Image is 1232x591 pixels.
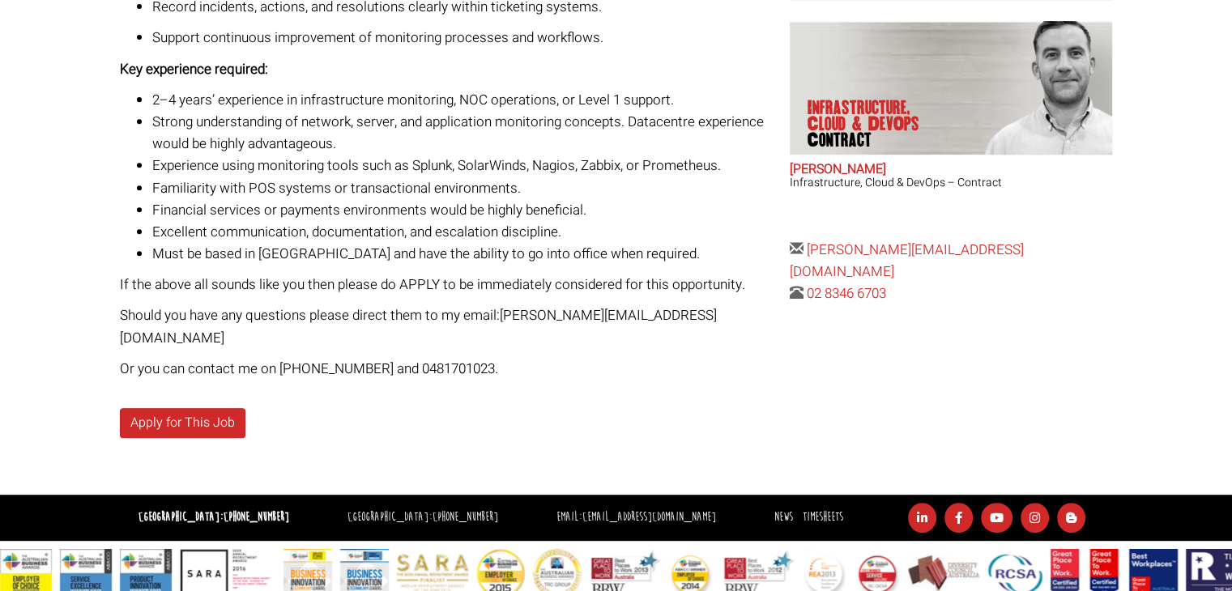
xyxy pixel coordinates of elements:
a: [PERSON_NAME][EMAIL_ADDRESS][DOMAIN_NAME] [790,240,1024,282]
span: Contract [808,132,932,148]
li: Must be based in [GEOGRAPHIC_DATA] and have the ability to go into office when required. [152,243,778,265]
li: Financial services or payments environments would be highly beneficial. [152,199,778,221]
a: [EMAIL_ADDRESS][DOMAIN_NAME] [582,509,716,525]
li: Email: [552,506,720,529]
li: Strong understanding of network, server, and application monitoring concepts. Datacentre experien... [152,111,778,155]
p: Support continuous improvement of monitoring processes and workflows. [152,27,778,49]
strong: Key experience required: [120,59,268,79]
a: Apply for This Job [120,408,245,438]
p: Should you have any questions please direct them to my email: [PERSON_NAME][EMAIL_ADDRESS][DOMAIN... [120,304,778,348]
a: 02 8346 6703 [807,283,886,304]
li: Familiarity with POS systems or transactional environments. [152,177,778,199]
a: News [774,509,793,525]
p: If the above all sounds like you then please do APPLY to be immediately considered for this oppor... [120,274,778,295]
a: [PHONE_NUMBER] [224,509,289,525]
a: Timesheets [803,509,843,525]
h2: [PERSON_NAME] [790,163,1112,177]
li: 2–4 years’ experience in infrastructure monitoring, NOC operations, or Level 1 support. [152,89,778,111]
li: Excellent communication, documentation, and escalation discipline. [152,221,778,243]
p: Or you can contact me on [PHONE_NUMBER] and 0481701023. [120,358,778,380]
strong: [GEOGRAPHIC_DATA]: [139,509,289,525]
li: Experience using monitoring tools such as Splunk, SolarWinds, Nagios, Zabbix, or Prometheus. [152,155,778,176]
h3: Infrastructure, Cloud & DevOps – Contract [790,176,1112,189]
img: Adam Eshet does Infrastructure, Cloud & DevOps Contract [957,21,1112,155]
li: [GEOGRAPHIC_DATA]: [343,506,502,529]
a: [PHONE_NUMBER] [433,509,498,525]
p: Infrastructure, Cloud & DevOps [808,100,932,148]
